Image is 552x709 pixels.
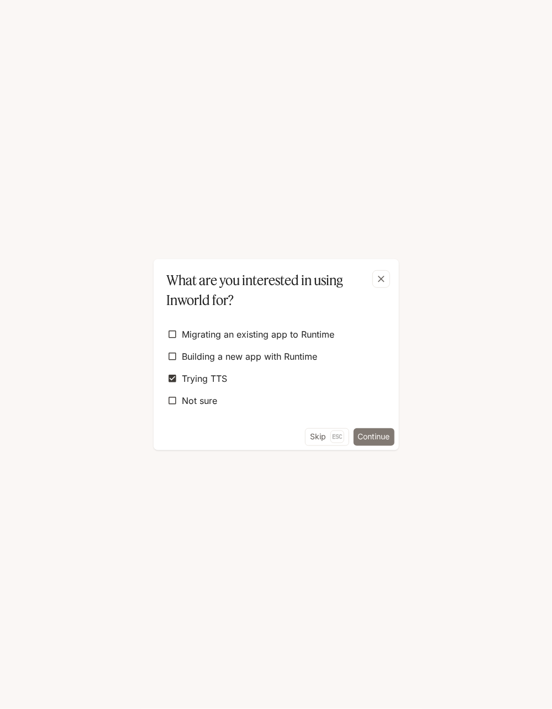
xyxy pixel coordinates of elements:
[182,372,228,385] span: Trying TTS
[182,350,318,363] span: Building a new app with Runtime
[330,430,344,443] p: Esc
[354,428,395,446] button: Continue
[305,428,349,446] button: SkipEsc
[182,394,218,407] span: Not sure
[182,328,335,341] span: Migrating an existing app to Runtime
[167,270,381,310] p: What are you interested in using Inworld for?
